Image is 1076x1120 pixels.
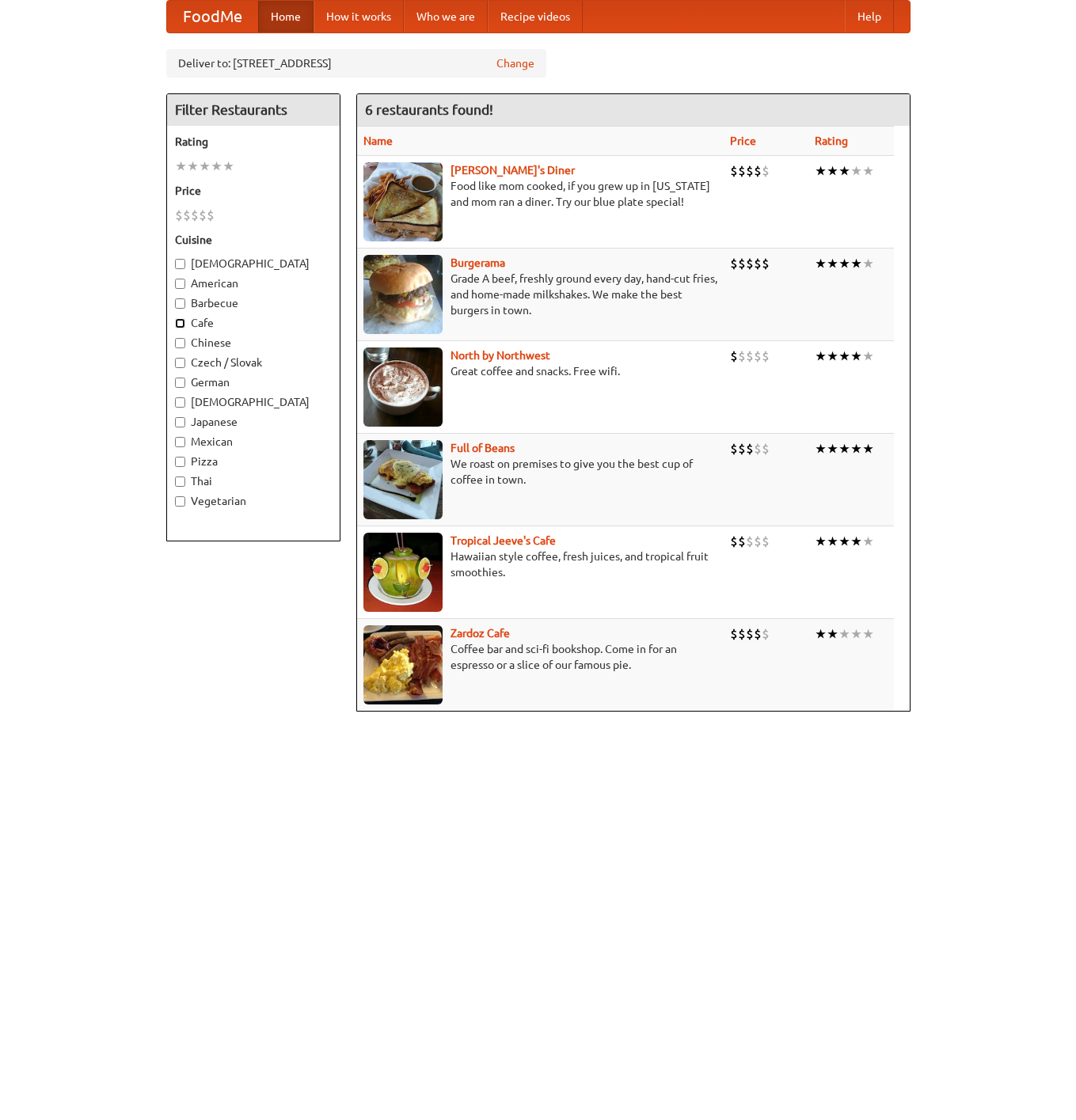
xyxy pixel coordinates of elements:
[175,338,185,348] input: Chinese
[762,162,770,180] li: $
[451,442,515,454] a: Full of Beans
[815,162,827,180] li: ★
[762,625,770,643] li: $
[862,533,874,550] li: ★
[754,625,762,643] li: $
[838,255,850,272] li: ★
[815,347,827,365] li: ★
[815,440,827,457] li: ★
[363,456,717,488] p: We roast on premises to give you the best cup of coffee in town.
[175,437,185,447] input: Mexican
[451,627,510,640] a: Zardoz Cafe
[746,533,754,550] li: $
[738,255,746,272] li: $
[199,158,211,175] li: ★
[363,178,717,210] p: Food like mom cooked, if you grew up in [US_STATE] and mom ran a diner. Try our blue plate special!
[827,440,838,457] li: ★
[862,625,874,643] li: ★
[838,347,850,365] li: ★
[175,454,332,469] label: Pizza
[187,158,199,175] li: ★
[850,255,862,272] li: ★
[754,440,762,457] li: $
[363,625,443,704] img: zardoz.jpg
[175,315,332,331] label: Cafe
[183,207,191,224] li: $
[363,255,443,334] img: burgerama.jpg
[754,255,762,272] li: $
[451,534,556,547] a: Tropical Jeeve's Cafe
[175,259,185,269] input: [DEMOGRAPHIC_DATA]
[838,162,850,180] li: ★
[363,549,717,580] p: Hawaiian style coffee, fresh juices, and tropical fruit smoothies.
[730,255,738,272] li: $
[363,440,443,519] img: beans.jpg
[862,347,874,365] li: ★
[451,256,505,269] a: Burgerama
[730,625,738,643] li: $
[175,207,183,224] li: $
[175,397,185,408] input: [DEMOGRAPHIC_DATA]
[815,533,827,550] li: ★
[746,347,754,365] li: $
[175,434,332,450] label: Mexican
[175,183,332,199] h5: Price
[838,533,850,550] li: ★
[363,533,443,612] img: jeeves.jpg
[738,347,746,365] li: $
[175,295,332,311] label: Barbecue
[175,275,332,291] label: American
[175,394,332,410] label: [DEMOGRAPHIC_DATA]
[175,457,185,467] input: Pizza
[191,207,199,224] li: $
[175,378,185,388] input: German
[838,440,850,457] li: ★
[850,440,862,457] li: ★
[850,533,862,550] li: ★
[363,641,717,673] p: Coffee bar and sci-fi bookshop. Come in for an espresso or a slice of our famous pie.
[175,493,332,509] label: Vegetarian
[314,1,404,32] a: How it works
[175,374,332,390] label: German
[363,135,393,147] a: Name
[175,158,187,175] li: ★
[167,1,258,32] a: FoodMe
[363,271,717,318] p: Grade A beef, freshly ground every day, hand-cut fries, and home-made milkshakes. We make the bes...
[175,496,185,507] input: Vegetarian
[451,164,575,177] a: [PERSON_NAME]'s Diner
[175,335,332,351] label: Chinese
[175,256,332,271] label: [DEMOGRAPHIC_DATA]
[488,1,583,32] a: Recipe videos
[754,533,762,550] li: $
[850,162,862,180] li: ★
[762,255,770,272] li: $
[207,207,215,224] li: $
[175,232,332,248] h5: Cuisine
[862,440,874,457] li: ★
[175,414,332,430] label: Japanese
[730,347,738,365] li: $
[827,625,838,643] li: ★
[496,55,534,71] a: Change
[827,533,838,550] li: ★
[827,255,838,272] li: ★
[175,417,185,427] input: Japanese
[451,349,550,362] a: North by Northwest
[827,162,838,180] li: ★
[222,158,234,175] li: ★
[730,162,738,180] li: $
[258,1,314,32] a: Home
[175,134,332,150] h5: Rating
[175,358,185,368] input: Czech / Slovak
[175,318,185,328] input: Cafe
[175,476,185,487] input: Thai
[738,625,746,643] li: $
[746,162,754,180] li: $
[827,347,838,365] li: ★
[199,207,207,224] li: $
